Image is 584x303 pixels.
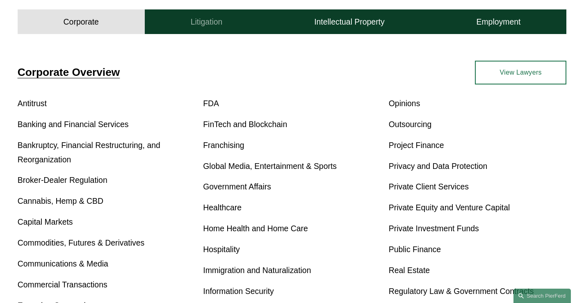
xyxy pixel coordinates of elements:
[203,224,308,233] a: Home Health and Home Care
[389,162,488,171] a: Privacy and Data Protection
[203,99,219,108] a: FDA
[18,238,145,247] a: Commodities, Futures & Derivatives
[389,266,430,275] a: Real Estate
[203,120,287,129] a: FinTech and Blockchain
[18,141,160,164] a: Bankruptcy, Financial Restructuring, and Reorganization
[18,259,108,268] a: Communications & Media
[203,162,337,171] a: Global Media, Entertainment & Sports
[389,182,469,191] a: Private Client Services
[513,289,571,303] a: Search this site
[18,217,73,226] a: Capital Markets
[475,61,566,84] a: View Lawyers
[191,17,223,27] h4: Litigation
[389,224,479,233] a: Private Investment Funds
[203,287,274,296] a: Information Security
[389,203,510,212] a: Private Equity and Venture Capital
[477,17,521,27] h4: Employment
[64,17,99,27] h4: Corporate
[389,287,534,296] a: Regulatory Law & Government Contracts
[203,141,244,150] a: Franchising
[18,196,103,205] a: Cannabis, Hemp & CBD
[389,99,420,108] a: Opinions
[314,17,385,27] h4: Intellectual Property
[389,141,444,150] a: Project Finance
[389,245,441,254] a: Public Finance
[203,245,240,254] a: Hospitality
[18,175,107,185] a: Broker-Dealer Regulation
[203,266,311,275] a: Immigration and Naturalization
[18,99,47,108] a: Antitrust
[18,120,129,129] a: Banking and Financial Services
[389,120,432,129] a: Outsourcing
[203,203,242,212] a: Healthcare
[203,182,271,191] a: Government Affairs
[18,280,107,289] a: Commercial Transactions
[18,66,120,78] a: Corporate Overview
